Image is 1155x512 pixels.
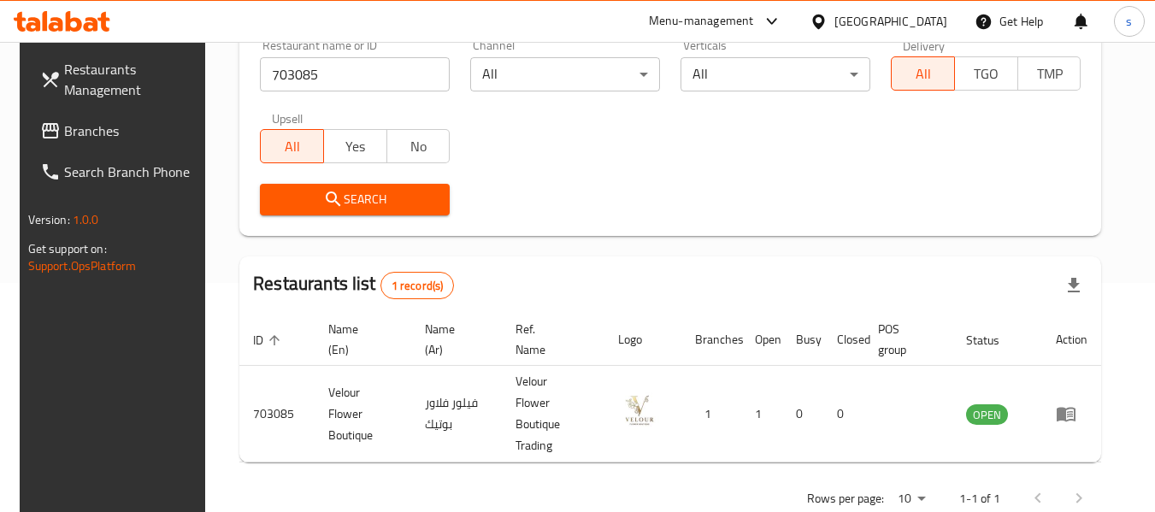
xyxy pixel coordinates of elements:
[959,488,1000,509] p: 1-1 of 1
[28,238,107,260] span: Get support on:
[891,486,932,512] div: Rows per page:
[253,330,286,350] span: ID
[64,162,199,182] span: Search Branch Phone
[470,57,660,91] div: All
[386,129,451,163] button: No
[1042,314,1101,366] th: Action
[618,389,661,432] img: Velour Flower Boutique
[239,366,315,462] td: 703085
[274,189,436,210] span: Search
[516,319,584,360] span: Ref. Name
[272,112,303,124] label: Upsell
[380,272,455,299] div: Total records count
[891,56,955,91] button: All
[64,59,199,100] span: Restaurants Management
[315,366,411,462] td: Velour Flower Boutique
[1126,12,1132,31] span: s
[381,278,454,294] span: 1 record(s)
[253,271,454,299] h2: Restaurants list
[741,314,782,366] th: Open
[1053,265,1094,306] div: Export file
[681,314,741,366] th: Branches
[649,11,754,32] div: Menu-management
[27,110,213,151] a: Branches
[239,314,1101,462] table: enhanced table
[681,57,870,91] div: All
[502,366,604,462] td: Velour Flower Boutique Trading
[782,366,823,462] td: 0
[782,314,823,366] th: Busy
[268,134,317,159] span: All
[966,405,1008,425] span: OPEN
[834,12,947,31] div: [GEOGRAPHIC_DATA]
[807,488,884,509] p: Rows per page:
[878,319,932,360] span: POS group
[260,57,450,91] input: Search for restaurant name or ID..
[27,151,213,192] a: Search Branch Phone
[741,366,782,462] td: 1
[27,49,213,110] a: Restaurants Management
[903,39,946,51] label: Delivery
[411,366,503,462] td: فيلور فلاور بوتيك
[823,314,864,366] th: Closed
[966,330,1022,350] span: Status
[823,366,864,462] td: 0
[28,209,70,231] span: Version:
[962,62,1011,86] span: TGO
[954,56,1018,91] button: TGO
[425,319,482,360] span: Name (Ar)
[331,134,380,159] span: Yes
[604,314,681,366] th: Logo
[899,62,948,86] span: All
[260,129,324,163] button: All
[1056,403,1087,424] div: Menu
[73,209,99,231] span: 1.0.0
[681,366,741,462] td: 1
[1025,62,1075,86] span: TMP
[966,404,1008,425] div: OPEN
[323,129,387,163] button: Yes
[64,121,199,141] span: Branches
[28,255,137,277] a: Support.OpsPlatform
[260,184,450,215] button: Search
[394,134,444,159] span: No
[1017,56,1081,91] button: TMP
[328,319,391,360] span: Name (En)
